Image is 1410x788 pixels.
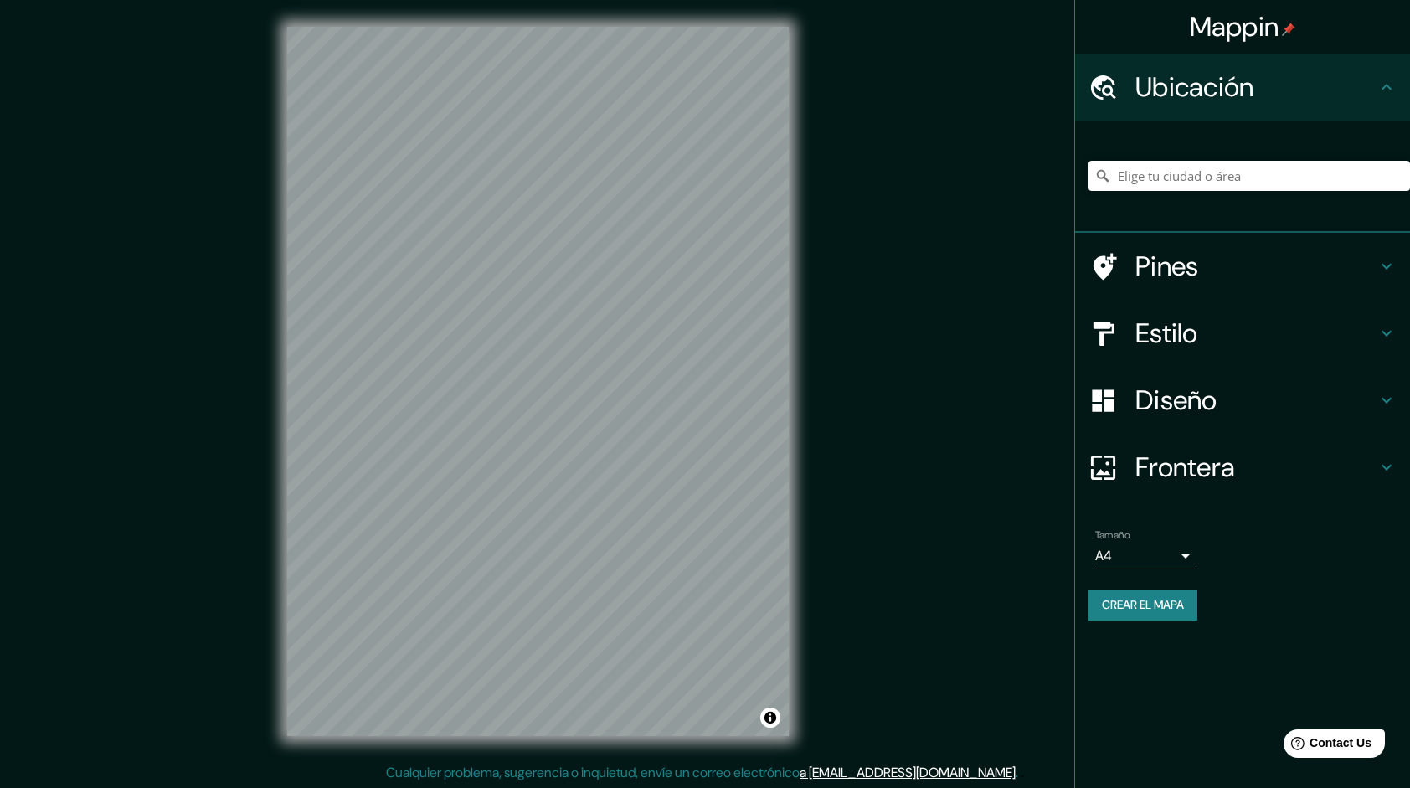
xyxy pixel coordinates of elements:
button: Alternar atribución [760,708,780,728]
div: Frontera [1075,434,1410,501]
button: Crear el mapa [1088,590,1197,621]
font: Mappin [1190,9,1279,44]
div: Diseño [1075,367,1410,434]
div: Ubicación [1075,54,1410,121]
iframe: Help widget launcher [1261,723,1392,770]
p: Cualquier problema, sugerencia o inquietud, envíe un correo electrónico . [386,763,1018,783]
div: A4 [1095,543,1196,569]
div: Estilo [1075,300,1410,367]
h4: Ubicación [1135,70,1377,104]
div: . [1018,763,1021,783]
h4: Diseño [1135,384,1377,417]
h4: Pines [1135,250,1377,283]
input: Elige tu ciudad o área [1088,161,1410,191]
img: pin-icon.png [1282,23,1295,36]
a: a [EMAIL_ADDRESS][DOMAIN_NAME] [800,764,1016,781]
div: . [1021,763,1024,783]
label: Tamaño [1095,528,1130,543]
div: Pines [1075,233,1410,300]
font: Crear el mapa [1102,595,1184,615]
canvas: Mapa [287,27,789,736]
h4: Estilo [1135,317,1377,350]
h4: Frontera [1135,451,1377,484]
